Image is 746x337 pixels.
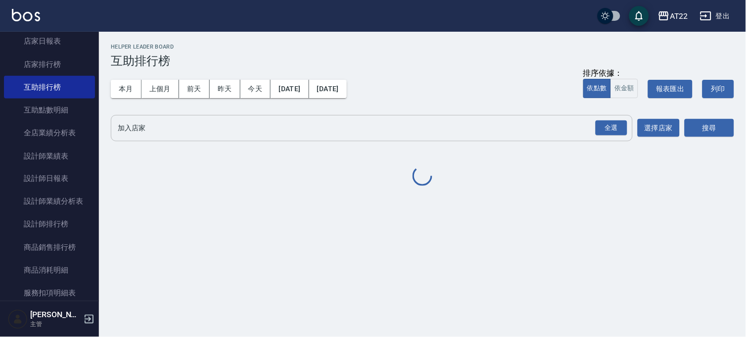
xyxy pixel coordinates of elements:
button: 依點數 [583,79,611,98]
a: 互助點數明細 [4,99,95,121]
button: Open [594,118,629,138]
a: 全店業績分析表 [4,121,95,144]
button: 選擇店家 [638,119,680,137]
h2: Helper Leader Board [111,44,734,50]
button: 依金額 [610,79,638,98]
div: 排序依據： [583,68,638,79]
a: 商品銷售排行榜 [4,236,95,259]
img: Person [8,309,28,329]
h5: [PERSON_NAME] [30,310,81,320]
button: save [629,6,649,26]
a: 互助排行榜 [4,76,95,99]
h3: 互助排行榜 [111,54,734,68]
button: 昨天 [210,80,240,98]
button: AT22 [654,6,692,26]
a: 設計師業績分析表 [4,190,95,213]
button: [DATE] [271,80,309,98]
a: 設計師業績表 [4,145,95,168]
input: 店家名稱 [115,119,613,137]
a: 商品消耗明細 [4,259,95,282]
button: 搜尋 [685,119,734,137]
button: 登出 [696,7,734,25]
p: 主管 [30,320,81,329]
button: 本月 [111,80,141,98]
button: 今天 [240,80,271,98]
div: AT22 [670,10,688,22]
a: 服務扣項明細表 [4,282,95,305]
button: 列印 [702,80,734,98]
a: 設計師排行榜 [4,213,95,236]
div: 全選 [596,120,627,136]
button: 前天 [179,80,210,98]
a: 店家排行榜 [4,53,95,76]
button: 報表匯出 [648,80,693,98]
button: [DATE] [309,80,347,98]
button: 上個月 [141,80,179,98]
img: Logo [12,9,40,21]
a: 設計師日報表 [4,168,95,190]
a: 店家日報表 [4,30,95,53]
